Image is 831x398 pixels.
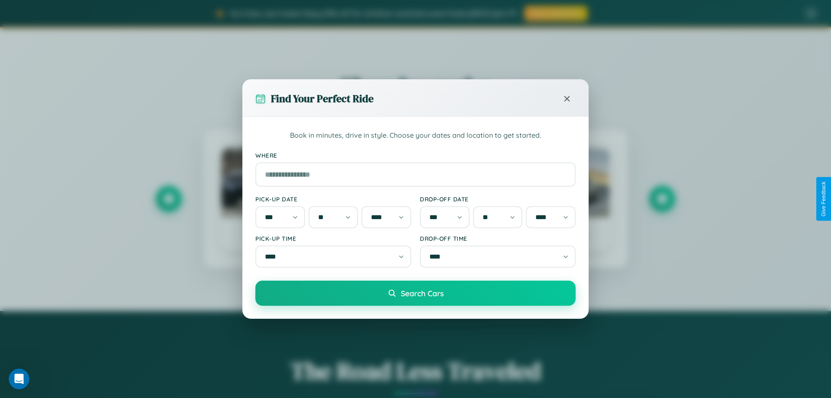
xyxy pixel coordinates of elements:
label: Where [255,152,576,159]
label: Pick-up Date [255,195,411,203]
h3: Find Your Perfect Ride [271,91,374,106]
p: Book in minutes, drive in style. Choose your dates and location to get started. [255,130,576,141]
label: Pick-up Time [255,235,411,242]
label: Drop-off Date [420,195,576,203]
button: Search Cars [255,281,576,306]
label: Drop-off Time [420,235,576,242]
span: Search Cars [401,288,444,298]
